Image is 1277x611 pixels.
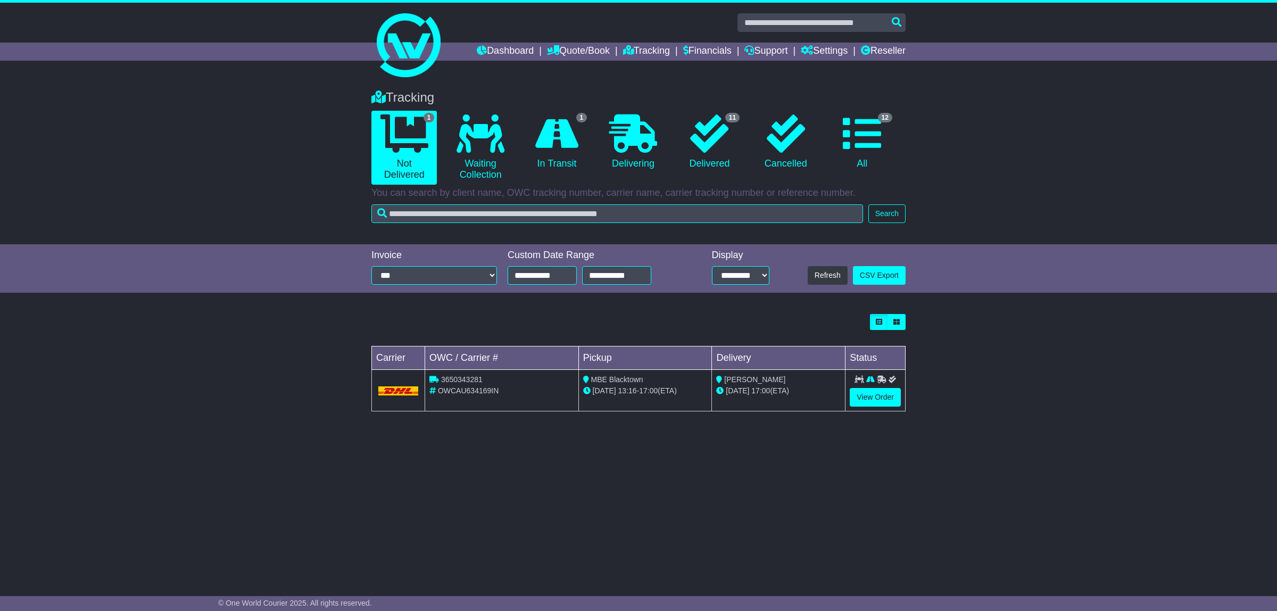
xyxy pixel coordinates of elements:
[639,386,658,395] span: 17:00
[524,111,590,174] a: 1 In Transit
[425,346,579,370] td: OWC / Carrier #
[744,43,787,61] a: Support
[441,375,483,384] span: 3650343281
[508,250,678,261] div: Custom Date Range
[677,111,742,174] a: 11 Delivered
[623,43,670,61] a: Tracking
[583,385,708,397] div: - (ETA)
[371,111,437,185] a: 1 Not Delivered
[447,111,513,185] a: Waiting Collection
[438,386,499,395] span: OWCAU634169IN
[378,386,418,395] img: DHL.png
[726,386,749,395] span: [DATE]
[801,43,848,61] a: Settings
[371,187,906,199] p: You can search by client name, OWC tracking number, carrier name, carrier tracking number or refe...
[600,111,666,174] a: Delivering
[618,386,637,395] span: 13:16
[724,375,785,384] span: [PERSON_NAME]
[751,386,770,395] span: 17:00
[578,346,712,370] td: Pickup
[712,250,769,261] div: Display
[753,111,818,174] a: Cancelled
[725,113,740,122] span: 11
[850,388,901,407] a: View Order
[576,113,587,122] span: 1
[366,90,911,105] div: Tracking
[878,113,892,122] span: 12
[808,266,848,285] button: Refresh
[371,250,497,261] div: Invoice
[861,43,906,61] a: Reseller
[853,266,906,285] a: CSV Export
[372,346,425,370] td: Carrier
[218,599,372,607] span: © One World Courier 2025. All rights reserved.
[591,375,643,384] span: MBE Blacktown
[424,113,435,122] span: 1
[830,111,895,174] a: 12 All
[845,346,906,370] td: Status
[716,385,841,397] div: (ETA)
[712,346,845,370] td: Delivery
[477,43,534,61] a: Dashboard
[547,43,610,61] a: Quote/Book
[868,204,906,223] button: Search
[683,43,732,61] a: Financials
[593,386,616,395] span: [DATE]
